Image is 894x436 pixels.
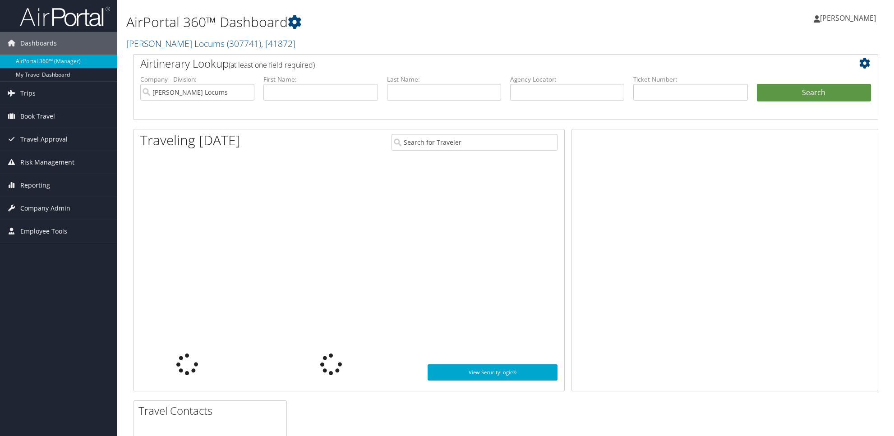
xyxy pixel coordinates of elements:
[633,75,747,84] label: Ticket Number:
[140,75,254,84] label: Company - Division:
[387,75,501,84] label: Last Name:
[20,105,55,128] span: Book Travel
[126,13,632,32] h1: AirPortal 360™ Dashboard
[140,56,809,71] h2: Airtinerary Lookup
[20,6,110,27] img: airportal-logo.png
[20,220,67,243] span: Employee Tools
[138,403,286,418] h2: Travel Contacts
[227,37,261,50] span: ( 307741 )
[814,5,885,32] a: [PERSON_NAME]
[820,13,876,23] span: [PERSON_NAME]
[229,60,315,70] span: (at least one field required)
[757,84,871,102] button: Search
[20,82,36,105] span: Trips
[20,174,50,197] span: Reporting
[392,134,558,151] input: Search for Traveler
[126,37,295,50] a: [PERSON_NAME] Locums
[20,151,74,174] span: Risk Management
[20,128,68,151] span: Travel Approval
[261,37,295,50] span: , [ 41872 ]
[140,131,240,150] h1: Traveling [DATE]
[428,364,558,381] a: View SecurityLogic®
[263,75,378,84] label: First Name:
[510,75,624,84] label: Agency Locator:
[20,197,70,220] span: Company Admin
[20,32,57,55] span: Dashboards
